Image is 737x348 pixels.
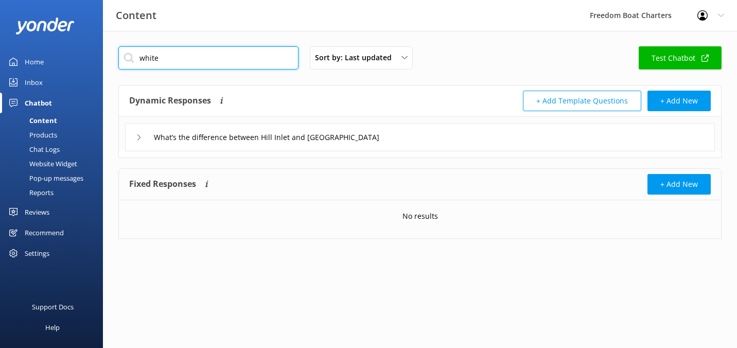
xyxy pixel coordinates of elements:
[6,171,83,185] div: Pop-up messages
[6,171,103,185] a: Pop-up messages
[129,174,196,195] h4: Fixed Responses
[647,91,711,111] button: + Add New
[6,185,54,200] div: Reports
[118,46,299,69] input: Search all Chatbot Content
[45,317,60,338] div: Help
[6,156,103,171] a: Website Widget
[25,51,44,72] div: Home
[25,202,49,222] div: Reviews
[6,113,103,128] a: Content
[25,222,64,243] div: Recommend
[639,46,722,69] a: Test Chatbot
[15,18,75,34] img: yonder-white-logo.png
[32,297,74,317] div: Support Docs
[116,7,156,24] h3: Content
[6,185,103,200] a: Reports
[6,113,57,128] div: Content
[315,52,398,63] span: Sort by: Last updated
[6,142,60,156] div: Chat Logs
[129,91,211,111] h4: Dynamic Responses
[25,243,49,264] div: Settings
[25,93,52,113] div: Chatbot
[523,91,641,111] button: + Add Template Questions
[6,156,77,171] div: Website Widget
[6,142,103,156] a: Chat Logs
[647,174,711,195] button: + Add New
[402,211,438,222] p: No results
[6,128,103,142] a: Products
[25,72,43,93] div: Inbox
[6,128,57,142] div: Products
